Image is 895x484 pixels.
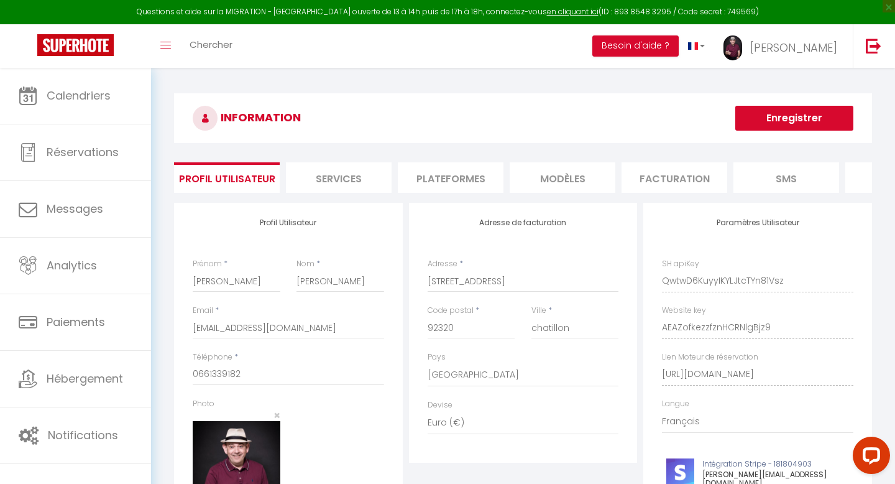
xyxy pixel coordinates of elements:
iframe: LiveChat chat widget [843,432,895,484]
span: Réservations [47,144,119,160]
li: Plateformes [398,162,503,193]
li: Services [286,162,392,193]
li: MODÈLES [510,162,615,193]
span: Analytics [47,258,97,273]
span: Calendriers [47,88,111,103]
h4: Profil Utilisateur [193,218,384,227]
label: Ville [531,305,546,317]
label: Code postal [428,305,474,317]
button: Besoin d'aide ? [592,35,679,57]
label: Prénom [193,258,222,270]
img: Super Booking [37,34,114,56]
label: Email [193,305,213,317]
label: Photo [193,398,214,410]
label: Adresse [428,258,457,270]
a: ... [PERSON_NAME] [714,24,853,68]
label: Website key [662,305,706,317]
span: Paiements [47,314,105,330]
span: Hébergement [47,371,123,386]
span: [PERSON_NAME] [750,40,837,55]
h4: Adresse de facturation [428,218,619,227]
li: Profil Utilisateur [174,162,280,193]
label: Langue [662,398,689,410]
label: Pays [428,351,446,363]
h4: Paramètres Utilisateur [662,218,853,227]
a: Chercher [180,24,242,68]
a: en cliquant ici [547,6,599,17]
label: Devise [428,399,452,411]
span: × [273,407,280,423]
img: logout [866,38,881,54]
button: Enregistrer [735,106,853,131]
label: Lien Moteur de réservation [662,351,758,363]
span: Chercher [190,38,232,51]
img: ... [723,35,742,60]
li: Facturation [622,162,727,193]
li: SMS [733,162,839,193]
label: SH apiKey [662,258,699,270]
p: Intégration Stripe - 181804903 [702,458,838,470]
label: Nom [296,258,314,270]
span: Messages [47,201,103,216]
button: Close [273,410,280,421]
span: Notifications [48,427,118,443]
label: Téléphone [193,351,232,363]
h3: INFORMATION [174,93,872,143]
